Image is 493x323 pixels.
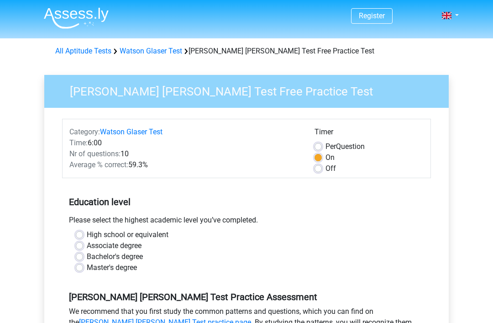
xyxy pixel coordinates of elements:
[87,229,168,240] label: High school or equivalent
[59,81,442,99] h3: [PERSON_NAME] [PERSON_NAME] Test Free Practice Test
[62,215,431,229] div: Please select the highest academic level you’ve completed.
[325,142,336,151] span: Per
[359,11,385,20] a: Register
[87,262,137,273] label: Master's degree
[63,159,308,170] div: 59.3%
[325,163,336,174] label: Off
[87,240,142,251] label: Associate degree
[325,152,335,163] label: On
[87,251,143,262] label: Bachelor's degree
[69,160,128,169] span: Average % correct:
[55,47,111,55] a: All Aptitude Tests
[100,127,163,136] a: Watson Glaser Test
[63,148,308,159] div: 10
[69,138,88,147] span: Time:
[69,291,424,302] h5: [PERSON_NAME] [PERSON_NAME] Test Practice Assessment
[325,141,365,152] label: Question
[69,127,100,136] span: Category:
[63,138,308,148] div: 6:00
[52,46,441,57] div: [PERSON_NAME] [PERSON_NAME] Test Free Practice Test
[44,7,109,29] img: Assessly
[69,193,424,211] h5: Education level
[69,149,121,158] span: Nr of questions:
[120,47,182,55] a: Watson Glaser Test
[315,127,424,141] div: Timer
